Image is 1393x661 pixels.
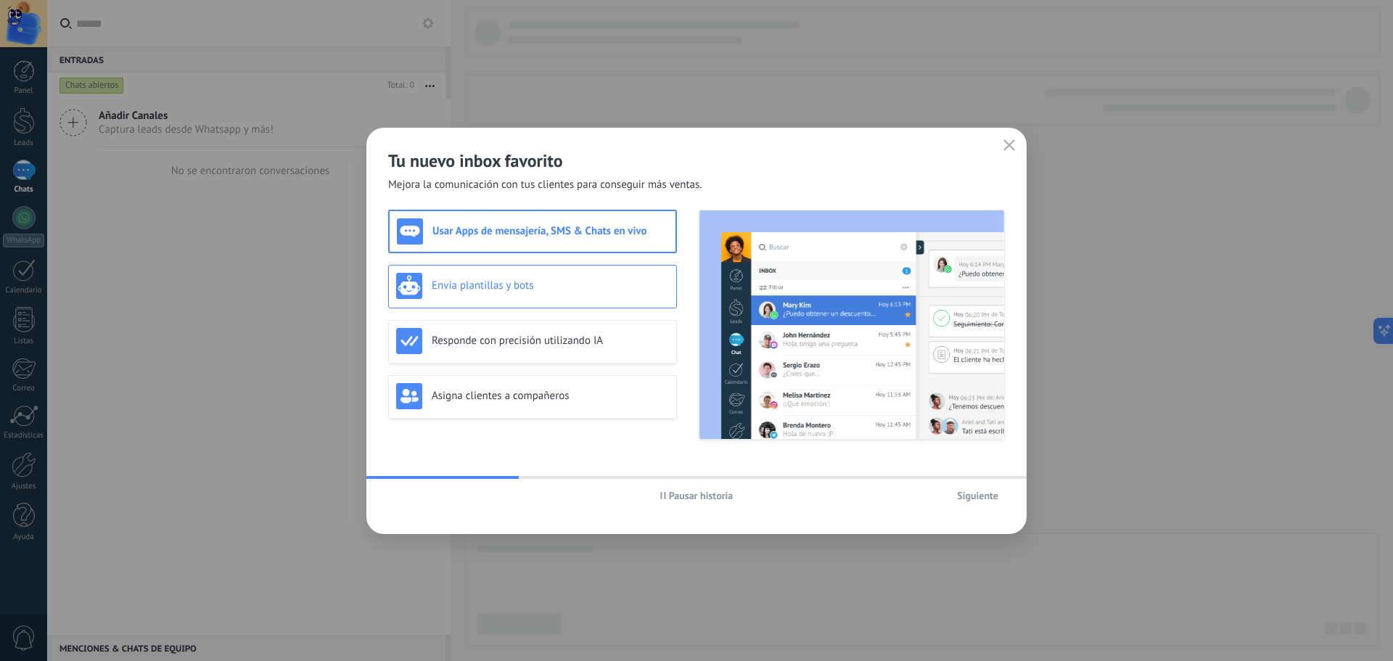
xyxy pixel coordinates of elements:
[654,485,740,506] button: Pausar historia
[432,279,669,292] h3: Envía plantillas y bots
[957,490,998,501] span: Siguiente
[432,224,668,238] h3: Usar Apps de mensajería, SMS & Chats en vivo
[432,334,669,348] h3: Responde con precisión utilizando IA
[669,490,734,501] span: Pausar historia
[388,149,1005,172] h2: Tu nuevo inbox favorito
[388,178,702,192] span: Mejora la comunicación con tus clientes para conseguir más ventas.
[950,485,1005,506] button: Siguiente
[432,389,669,403] h3: Asigna clientes a compañeros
